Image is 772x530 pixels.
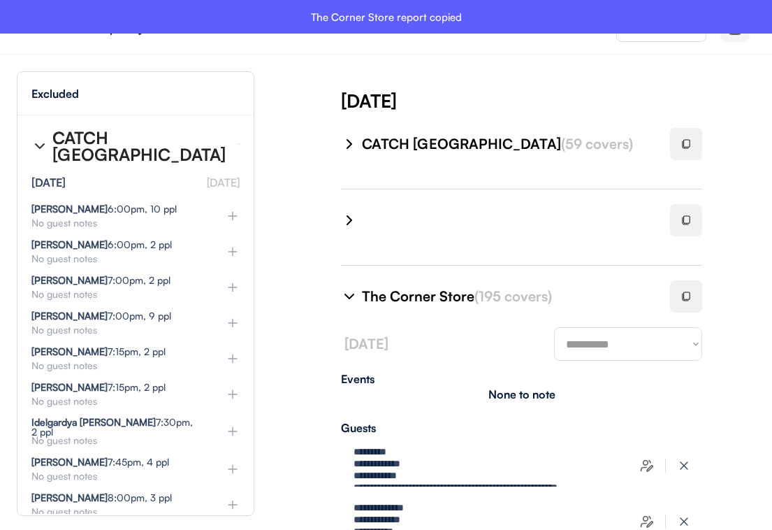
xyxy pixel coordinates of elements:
[31,347,166,357] div: 7:15pm, 2 ppl
[31,492,108,503] strong: [PERSON_NAME]
[31,218,203,228] div: No guest notes
[31,203,108,215] strong: [PERSON_NAME]
[341,88,772,113] div: [DATE]
[561,135,633,152] font: (59 covers)
[226,498,240,512] img: plus%20%281%29.svg
[31,274,108,286] strong: [PERSON_NAME]
[31,289,203,299] div: No guest notes
[207,176,240,189] font: [DATE]
[226,424,240,438] img: plus%20%281%29.svg
[31,177,66,188] div: [DATE]
[226,245,240,259] img: plus%20%281%29.svg
[640,459,654,473] img: users-edit.svg
[31,345,108,357] strong: [PERSON_NAME]
[31,138,48,155] img: chevron-right%20%281%29.svg
[226,462,240,476] img: plus%20%281%29.svg
[226,280,240,294] img: plus%20%281%29.svg
[31,456,108,468] strong: [PERSON_NAME]
[31,417,201,437] div: 7:30pm, 2 ppl
[31,436,203,445] div: No guest notes
[31,493,172,503] div: 8:00pm, 3 ppl
[362,134,653,154] div: CATCH [GEOGRAPHIC_DATA]
[31,507,203,517] div: No guest notes
[31,275,170,285] div: 7:00pm, 2 ppl
[31,204,177,214] div: 6:00pm, 10 ppl
[52,129,227,163] div: CATCH [GEOGRAPHIC_DATA]
[341,288,358,305] img: chevron-right%20%281%29.svg
[31,396,203,406] div: No guest notes
[226,209,240,223] img: plus%20%281%29.svg
[341,373,702,385] div: Events
[31,381,108,393] strong: [PERSON_NAME]
[640,515,654,529] img: users-edit.svg
[677,515,691,529] img: x-close%20%283%29.svg
[362,287,653,306] div: The Corner Store
[31,457,169,467] div: 7:45pm, 4 ppl
[341,422,702,434] div: Guests
[31,471,203,481] div: No guest notes
[31,361,203,371] div: No guest notes
[31,254,203,264] div: No guest notes
[226,316,240,330] img: plus%20%281%29.svg
[474,287,552,305] font: (195 covers)
[341,136,358,152] img: chevron-right%20%281%29.svg
[341,212,358,229] img: chevron-right%20%281%29.svg
[31,325,203,335] div: No guest notes
[677,459,691,473] img: x-close%20%283%29.svg
[31,240,172,250] div: 6:00pm, 2 ppl
[226,352,240,366] img: plus%20%281%29.svg
[344,335,388,352] font: [DATE]
[31,310,108,322] strong: [PERSON_NAME]
[31,382,166,392] div: 7:15pm, 2 ppl
[31,88,79,99] div: Excluded
[488,389,555,400] div: None to note
[31,416,156,428] strong: Idelgardya [PERSON_NAME]
[226,387,240,401] img: plus%20%281%29.svg
[31,311,171,321] div: 7:00pm, 9 ppl
[31,238,108,250] strong: [PERSON_NAME]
